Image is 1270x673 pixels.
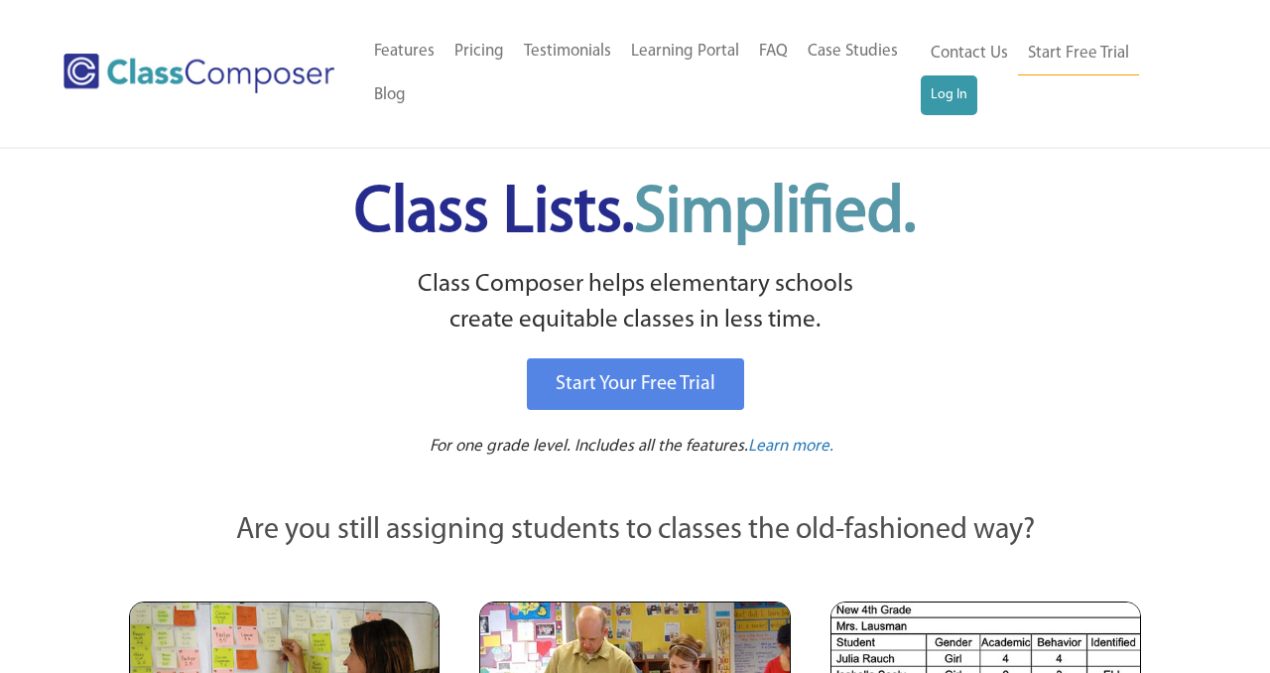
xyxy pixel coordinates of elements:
a: Features [364,30,444,73]
span: Start Your Free Trial [556,374,715,394]
img: Class Composer [63,54,334,93]
a: Start Free Trial [1018,32,1139,76]
span: Simplified. [634,182,916,246]
nav: Header Menu [921,32,1192,115]
p: Are you still assigning students to classes the old-fashioned way? [129,509,1141,553]
a: Learn more. [748,435,833,460]
span: For one grade level. Includes all the features. [430,438,748,455]
a: Blog [364,73,416,117]
a: FAQ [749,30,798,73]
a: Contact Us [921,32,1018,75]
span: Class Lists. [354,182,916,246]
a: Testimonials [514,30,621,73]
span: Learn more. [748,438,833,455]
p: Class Composer helps elementary schools create equitable classes in less time. [126,267,1144,339]
a: Pricing [444,30,514,73]
a: Start Your Free Trial [527,358,744,410]
a: Log In [921,75,977,115]
nav: Header Menu [364,30,921,117]
a: Learning Portal [621,30,749,73]
a: Case Studies [798,30,908,73]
